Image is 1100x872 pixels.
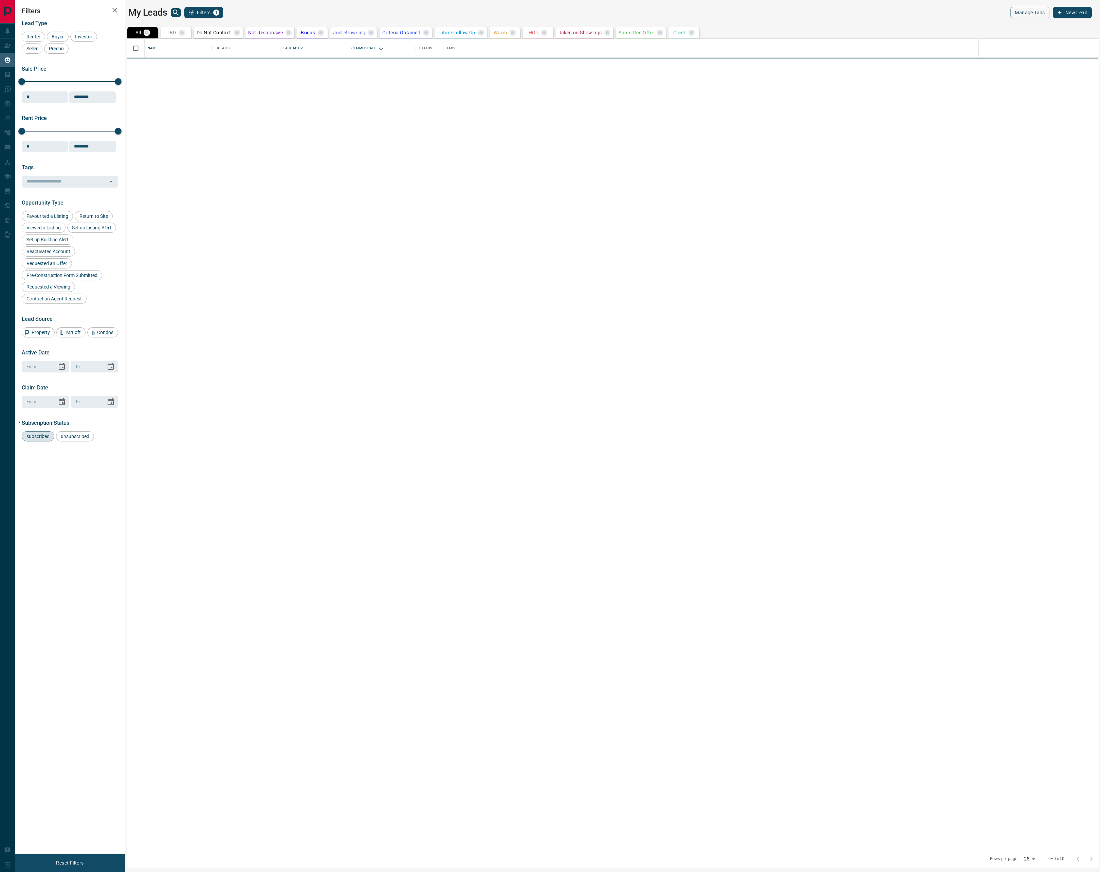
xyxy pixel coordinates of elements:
[47,46,66,51] span: Precon
[22,7,118,15] h2: Filters
[22,115,47,121] span: Rent Price
[437,30,475,35] p: Future Follow Up
[29,330,52,335] span: Property
[1048,856,1064,862] p: 0–0 of 0
[673,30,686,35] p: Client
[248,30,283,35] p: Not Responsive
[619,30,654,35] p: Submitted Offer
[419,39,432,58] div: Status
[95,330,116,335] span: Condos
[104,360,117,373] button: Choose date
[22,234,73,245] div: Set up Building Alert
[416,39,443,58] div: Status
[70,32,97,42] div: Investor
[22,431,54,441] div: subscribed
[22,258,72,268] div: Requested an Offer
[22,384,48,391] span: Claim Date
[22,420,69,426] span: Subscription Status
[55,360,69,373] button: Choose date
[22,316,53,322] span: Lead Source
[64,330,83,335] span: MrLoft
[22,66,47,72] span: Sale Price
[446,39,456,58] div: Tags
[56,431,94,441] div: unsubscribed
[87,327,118,337] div: Condos
[382,30,420,35] p: Criteria Obtained
[24,237,71,242] span: Set up Building Alert
[494,30,507,35] p: Warm
[22,43,42,54] div: Seller
[333,30,365,35] p: Just Browsing
[167,30,176,35] p: TBD
[70,225,114,230] span: Set up Listing Alert
[49,34,66,39] span: Buyer
[990,856,1019,862] p: Rows per page:
[22,294,87,304] div: Contact an Agent Request
[443,39,978,58] div: Tags
[216,39,230,58] div: Details
[73,34,95,39] span: Investor
[24,284,73,290] span: Requested a Viewing
[351,39,376,58] div: Claimed Date
[22,282,75,292] div: Requested a Viewing
[214,10,219,15] span: 1
[22,20,47,27] span: Lead Type
[55,395,69,409] button: Choose date
[77,213,110,219] span: Return to Site
[128,7,167,18] h1: My Leads
[24,434,52,439] span: subscribed
[47,32,69,42] div: Buyer
[22,349,50,356] span: Active Date
[24,225,63,230] span: Viewed a Listing
[144,39,212,58] div: Name
[56,327,86,337] div: MrLoft
[75,211,113,221] div: Return to Site
[1021,854,1038,864] div: 25
[529,30,538,35] p: HOT
[22,270,102,280] div: Pre-Construction Form Submitted
[24,261,70,266] span: Requested an Offer
[24,296,84,301] span: Contact an Agent Request
[52,857,88,869] button: Reset Filters
[22,246,75,257] div: Reactivated Account
[184,7,223,18] button: Filters1
[58,434,92,439] span: unsubscribed
[22,223,66,233] div: Viewed a Listing
[1053,7,1092,18] button: New Lead
[135,30,141,35] p: All
[22,211,73,221] div: Favourited a Listing
[24,273,100,278] span: Pre-Construction Form Submitted
[24,34,43,39] span: Renter
[24,213,71,219] span: Favourited a Listing
[301,30,315,35] p: Bogus
[22,164,34,171] span: Tags
[67,223,116,233] div: Set up Listing Alert
[197,30,231,35] p: Do Not Contact
[559,30,602,35] p: Taken on Showings
[22,199,63,206] span: Opportunity Type
[283,39,305,58] div: Last Active
[104,395,117,409] button: Choose date
[44,43,69,54] div: Precon
[106,177,116,186] button: Open
[22,32,45,42] div: Renter
[171,8,181,17] button: search button
[24,249,73,254] span: Reactivated Account
[1010,7,1049,18] button: Manage Tabs
[212,39,280,58] div: Details
[22,327,55,337] div: Property
[24,46,40,51] span: Seller
[376,43,386,53] button: Sort
[280,39,348,58] div: Last Active
[348,39,416,58] div: Claimed Date
[148,39,158,58] div: Name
